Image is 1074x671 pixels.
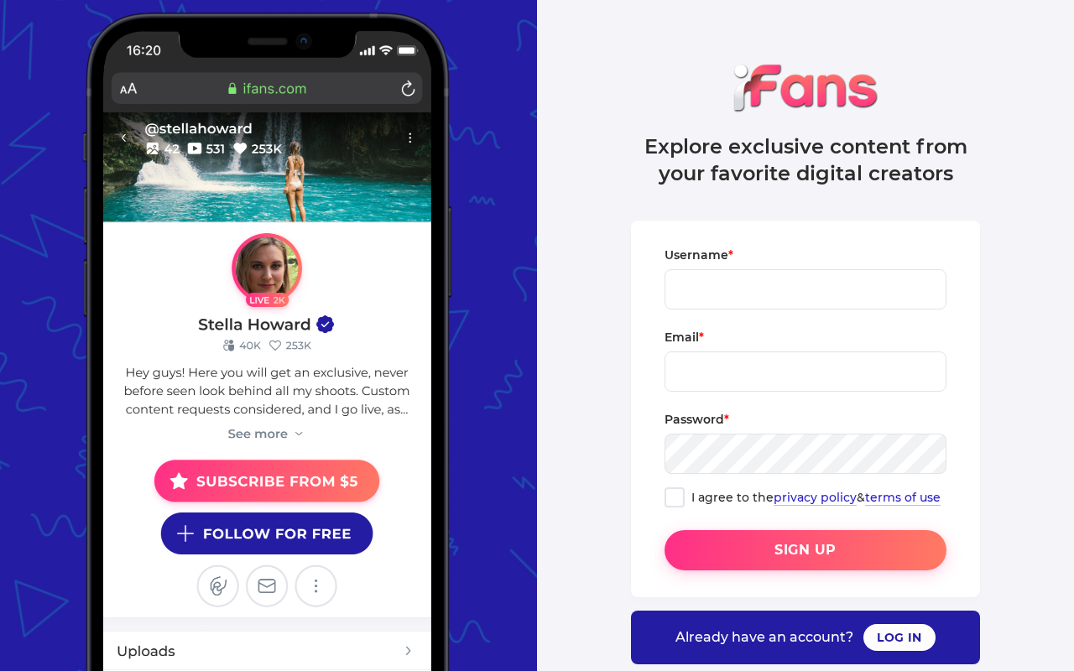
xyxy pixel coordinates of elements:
[665,434,946,474] input: Password*
[774,542,836,558] span: Sign up
[691,490,941,505] div: I agree to the &
[774,490,857,506] a: privacy policy
[665,351,946,392] input: Email*
[665,530,946,570] button: Sign up
[863,624,936,651] button: Log in
[665,247,946,263] div: Username
[665,330,946,345] div: Email
[675,629,853,646] span: Already have an account?
[877,630,922,645] span: Log in
[865,490,941,506] a: terms of use
[638,133,973,187] h4: Explore exclusive content from your favorite digital creators
[730,60,881,113] img: iFans
[665,412,946,427] div: Password
[665,269,946,309] input: Username*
